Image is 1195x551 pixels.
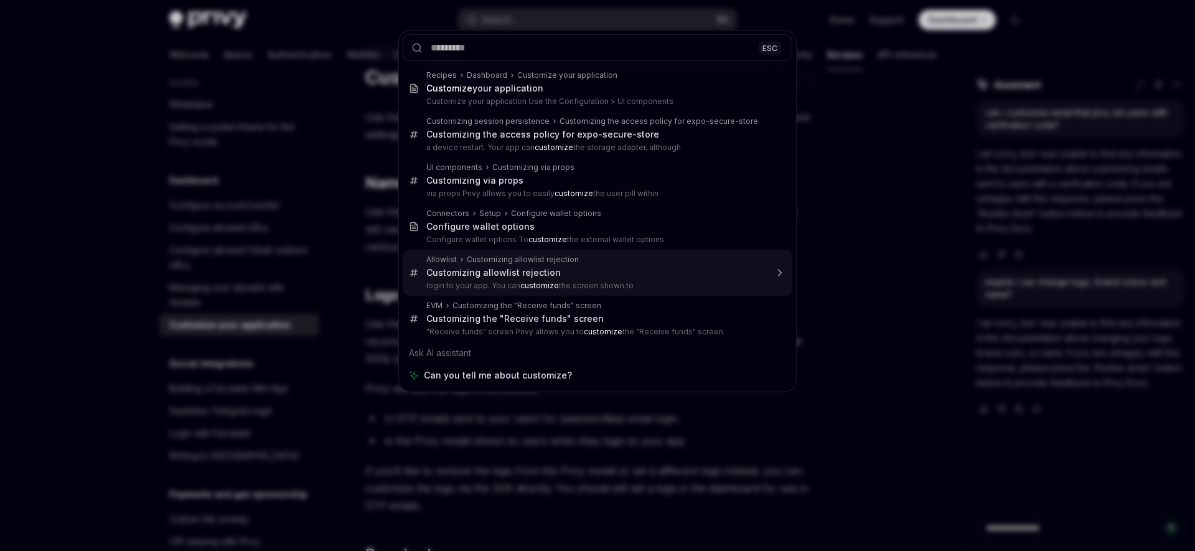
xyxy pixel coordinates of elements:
[426,83,472,93] b: Customize
[426,175,523,186] div: Customizing via props
[452,301,601,311] div: Customizing the "Receive funds" screen
[426,255,457,265] div: Allowlist
[403,342,792,364] div: Ask AI assistant
[426,235,766,245] p: Configure wallet options To the external wallet options
[528,235,567,244] b: customize
[426,313,604,324] div: Customizing the "Receive funds" screen
[479,209,501,219] div: Setup
[426,129,659,140] div: Customizing the access policy for expo-secure-store
[492,162,574,172] div: Customizing via props
[555,189,593,198] b: customize
[426,189,766,199] p: via props Privy allows you to easily the user pill within
[467,70,507,80] div: Dashboard
[426,327,766,337] p: "Receive funds" screen Privy allows you to the "Receive funds" screen
[426,143,766,153] p: a device restart. Your app can the storage adapter, although
[759,41,781,54] div: ESC
[426,281,766,291] p: login to your app. You can the screen shown to
[520,281,559,290] b: customize
[584,327,622,336] b: customize
[560,116,758,126] div: Customizing the access policy for expo-secure-store
[426,267,561,278] div: Customizing allowlist rejection
[426,116,550,126] div: Customizing session persistence
[426,70,457,80] div: Recipes
[535,143,573,152] b: customize
[426,221,535,232] div: Configure wallet options
[426,83,543,94] div: your application
[467,255,579,265] div: Customizing allowlist rejection
[517,70,617,80] div: Customize your application
[426,97,766,106] p: Customize your application Use the Configuration > UI components
[511,209,601,219] div: Configure wallet options
[426,209,469,219] div: Connectors
[424,369,572,382] span: Can you tell me about customize?
[426,301,443,311] div: EVM
[426,162,482,172] div: UI components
